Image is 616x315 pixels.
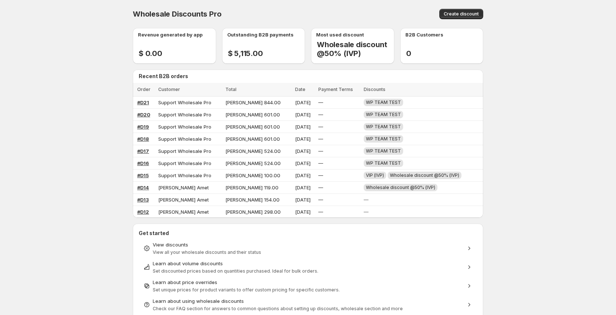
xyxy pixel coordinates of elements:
[366,172,384,178] span: VIP (IVP)
[318,124,323,130] span: —
[153,297,463,305] div: Learn about using wholesale discounts
[439,9,483,19] button: Create discount
[137,209,149,215] a: #D12
[158,209,209,215] span: [PERSON_NAME] Amet
[158,172,211,178] span: Support Wholesale Pro
[295,148,311,154] span: [DATE]
[295,185,311,190] span: [DATE]
[225,87,236,92] span: Total
[318,112,323,118] span: —
[318,185,323,190] span: —
[318,87,353,92] span: Payment Terms
[318,209,323,215] span: —
[295,209,311,215] span: [DATE]
[295,124,311,130] span: [DATE]
[158,136,211,142] span: Support Wholesale Pro
[225,124,280,130] span: [PERSON_NAME] 601.00
[295,172,311,178] span: [DATE]
[366,124,401,129] span: WP TEAM TEST
[366,148,401,154] span: WP TEAM TEST
[158,185,209,190] span: [PERSON_NAME] Amet
[366,185,435,190] span: Wholesale discount @50% (IVP)
[318,197,323,203] span: —
[138,31,203,38] p: Revenue generated by app
[153,268,318,274] span: Set discounted prices based on quantities purchased. Ideal for bulk orders.
[137,172,149,178] a: #D15
[158,99,211,105] span: Support Wholesale Pro
[153,249,261,255] span: View all your wholesale discounts and their status
[227,31,294,38] p: Outstanding B2B payments
[133,10,221,18] span: Wholesale Discounts Pro
[225,197,280,203] span: [PERSON_NAME] 154.00
[137,160,149,166] a: #D16
[364,209,368,215] span: —
[295,112,311,118] span: [DATE]
[225,209,281,215] span: [PERSON_NAME] 298.00
[228,49,263,58] h2: $ 5,115.00
[153,287,340,293] span: Set unique prices for product variants to offer custom pricing for specific customers.
[318,148,323,154] span: —
[364,197,368,203] span: —
[390,172,459,178] span: Wholesale discount @50% (IVP)
[295,160,311,166] span: [DATE]
[364,87,385,92] span: Discounts
[158,124,211,130] span: Support Wholesale Pro
[225,172,280,178] span: [PERSON_NAME] 100.00
[366,112,401,117] span: WP TEAM TEST
[225,160,281,166] span: [PERSON_NAME] 524.00
[366,136,401,141] span: WP TEAM TEST
[158,87,180,92] span: Customer
[405,31,443,38] p: B2B Customers
[295,197,311,203] span: [DATE]
[139,230,477,237] h2: Get started
[225,185,278,190] span: [PERSON_NAME] 119.00
[366,99,401,105] span: WP TEAM TEST
[225,148,281,154] span: [PERSON_NAME] 524.00
[444,11,479,17] span: Create discount
[406,49,417,58] h2: 0
[139,73,480,80] h2: Recent B2B orders
[137,185,149,190] a: #D14
[317,40,394,58] h2: Wholesale discount @50% (IVP)
[225,136,280,142] span: [PERSON_NAME] 601.00
[318,160,323,166] span: —
[137,148,149,154] a: #D17
[366,160,401,166] span: WP TEAM TEST
[316,31,364,38] p: Most used discount
[318,99,323,105] span: —
[295,136,311,142] span: [DATE]
[139,49,162,58] h2: $ 0.00
[318,172,323,178] span: —
[225,99,281,105] span: [PERSON_NAME] 844.00
[153,260,463,267] div: Learn about volume discounts
[137,124,149,130] a: #D19
[153,241,463,248] div: View discounts
[137,112,150,118] a: #D20
[318,136,323,142] span: —
[158,160,211,166] span: Support Wholesale Pro
[153,279,463,286] div: Learn about price overrides
[295,87,305,92] span: Date
[225,112,280,118] span: [PERSON_NAME] 601.00
[137,87,150,92] span: Order
[295,99,311,105] span: [DATE]
[158,197,209,203] span: [PERSON_NAME] Amet
[137,136,149,142] a: #D18
[137,99,149,105] a: #D21
[158,148,211,154] span: Support Wholesale Pro
[153,306,403,311] span: Check our FAQ section for answers to common questions about setting up discounts, wholesale secti...
[137,197,149,203] a: #D13
[158,112,211,118] span: Support Wholesale Pro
